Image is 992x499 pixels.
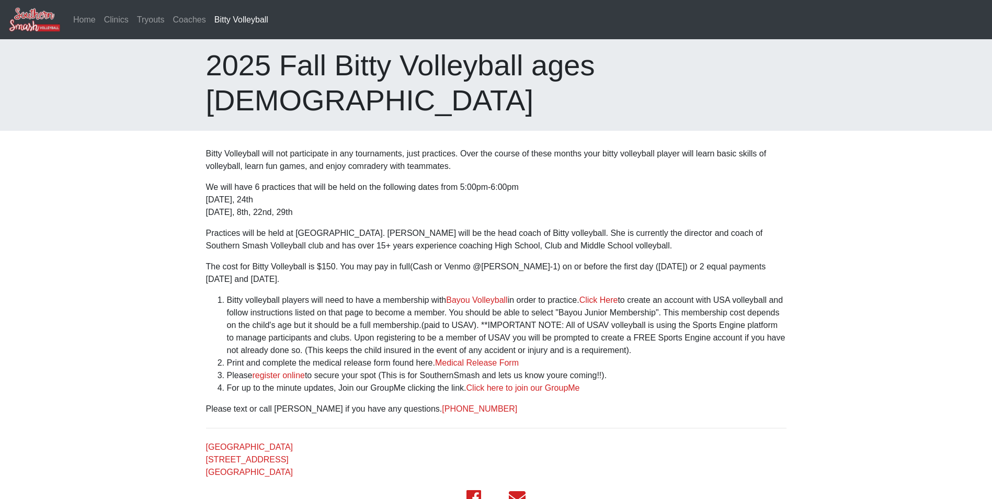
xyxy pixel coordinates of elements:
[227,357,786,369] li: Print and complete the medical release form found here.
[442,404,517,413] a: [PHONE_NUMBER]
[133,9,169,30] a: Tryouts
[227,369,786,382] li: Please to secure your spot (This is for SouthernSmash and lets us know youre coming!!).
[210,9,272,30] a: Bitty Volleyball
[100,9,133,30] a: Clinics
[227,382,786,394] li: For up to the minute updates, Join our GroupMe clicking the link.
[446,296,507,304] a: Bayou Volleyball
[206,148,786,173] p: Bitty Volleyball will not participate in any tournaments, just practices. Over the course of thes...
[206,48,786,118] h1: 2025 Fall Bitty Volleyball ages [DEMOGRAPHIC_DATA]
[206,403,786,415] p: Please text or call [PERSON_NAME] if you have any questions.
[206,181,786,219] p: We will have 6 practices that will be held on the following dates from 5:00pm-6:00pm [DATE], 24th...
[466,383,580,392] a: Click here to join our GroupMe
[206,227,786,252] p: Practices will be held at [GEOGRAPHIC_DATA]. [PERSON_NAME] will be the head coach of Bitty volley...
[8,7,61,32] img: Southern Smash Volleyball
[435,358,519,367] a: Medical Release Form
[227,294,786,357] li: Bitty volleyball players will need to have a membership with in order to practice. to create an a...
[169,9,210,30] a: Coaches
[69,9,100,30] a: Home
[206,260,786,286] p: The cost for Bitty Volleyball is $150. You may pay in full(Cash or Venmo @[PERSON_NAME]-1) on or ...
[206,443,293,477] a: [GEOGRAPHIC_DATA][STREET_ADDRESS][GEOGRAPHIC_DATA]
[252,371,305,380] a: register online
[579,296,618,304] a: Click Here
